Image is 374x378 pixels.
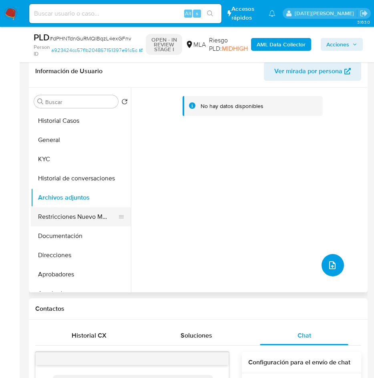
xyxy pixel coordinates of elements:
[121,98,128,107] button: Volver al orden por defecto
[31,226,131,246] button: Documentación
[222,44,248,53] span: MIDHIGH
[357,19,370,25] span: 3.163.0
[196,10,198,17] span: s
[209,36,248,53] span: Riesgo PLD:
[251,38,311,51] button: AML Data Collector
[31,130,131,150] button: General
[201,102,263,110] div: No hay datos disponibles
[274,62,342,81] span: Ver mirada por persona
[257,38,306,51] b: AML Data Collector
[269,10,275,17] a: Notificaciones
[35,67,103,75] h1: Información de Usuario
[146,34,182,55] p: OPEN - IN REVIEW STAGE I
[31,246,131,265] button: Direcciones
[31,265,131,284] button: Aprobadores
[360,9,368,18] a: Salir
[264,62,361,81] button: Ver mirada por persona
[231,5,261,22] span: Accesos rápidos
[72,331,107,340] span: Historial CX
[185,40,206,49] div: MLA
[37,98,44,105] button: Buscar
[298,331,311,340] span: Chat
[34,44,50,58] b: Person ID
[321,38,363,51] button: Acciones
[248,358,355,366] h3: Configuración para el envío de chat
[185,10,191,17] span: Alt
[326,38,349,51] span: Acciones
[31,111,131,130] button: Historial Casos
[34,31,50,44] b: PLD
[50,34,131,42] span: # dPHNTdnGuRMQlBqzL4exGFnv
[322,254,344,276] button: upload-file
[51,44,143,58] a: a923424cc57f1b204867151397e91c5c
[35,305,361,313] h1: Contactos
[31,169,131,188] button: Historial de conversaciones
[31,207,125,226] button: Restricciones Nuevo Mundo
[181,331,212,340] span: Soluciones
[31,188,131,207] button: Archivos adjuntos
[202,8,218,19] button: search-icon
[31,284,131,303] button: Aprobados
[45,98,115,106] input: Buscar
[295,10,357,17] p: lucia.neglia@mercadolibre.com
[31,150,131,169] button: KYC
[29,8,221,19] input: Buscar usuario o caso...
